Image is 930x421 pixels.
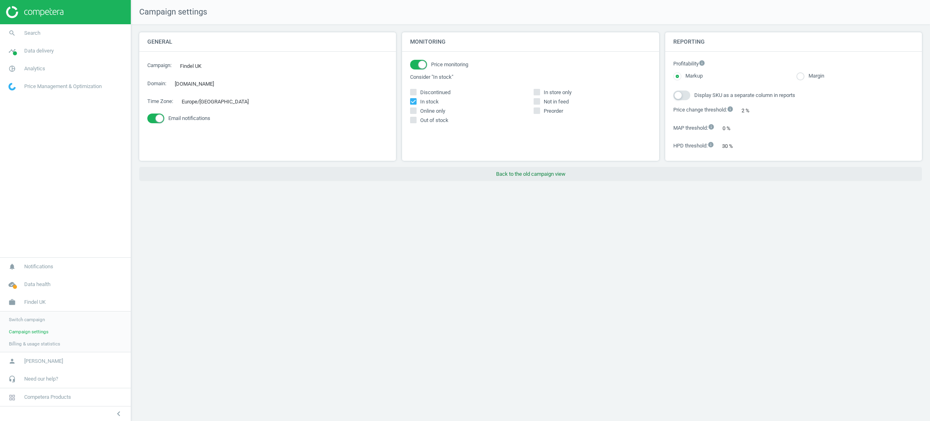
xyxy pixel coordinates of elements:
span: Campaign settings [131,6,207,18]
div: 2 % [737,104,762,117]
i: info [699,60,705,66]
i: person [4,354,20,369]
label: MAP threshold : [673,124,714,132]
span: Search [24,29,40,37]
span: Campaign settings [9,328,48,335]
img: wGWNvw8QSZomAAAAABJRU5ErkJggg== [8,83,16,91]
i: search [4,25,20,41]
button: chevron_left [109,408,129,419]
label: Margin [804,72,824,80]
span: In stock [419,98,440,105]
i: chevron_left [114,409,124,419]
h4: Reporting [665,32,922,51]
label: Consider "In stock" [410,74,651,81]
span: Findel UK [24,299,46,306]
span: Data delivery [24,47,54,55]
div: Findel UK [176,60,214,72]
span: Competera Products [24,394,71,401]
div: Europe/[GEOGRAPHIC_DATA] [177,95,261,108]
i: timeline [4,43,20,59]
span: Not in feed [542,98,570,105]
span: Need our help? [24,375,58,383]
span: Billing & usage statistics [9,341,60,347]
label: Profitability [673,60,914,68]
span: Out of stock [419,117,450,124]
i: info [708,141,714,148]
span: Switch campaign [9,316,45,323]
img: ajHJNr6hYgQAAAAASUVORK5CYII= [6,6,63,18]
span: Preorder [542,107,565,115]
i: info [708,124,714,130]
i: headset_mic [4,371,20,387]
span: Display SKU as a separate column in reports [694,92,795,99]
label: Time Zone : [147,98,173,105]
label: Price change threshold : [673,106,733,114]
span: In store only [542,89,573,96]
div: [DOMAIN_NAME] [170,78,226,90]
span: Online only [419,107,447,115]
label: Markup [681,72,703,80]
i: info [727,106,733,112]
div: 0 % [718,122,744,135]
span: Price monitoring [431,61,468,68]
span: Email notifications [168,115,210,122]
i: notifications [4,259,20,274]
span: Price Management & Optimization [24,83,102,90]
h4: General [139,32,396,51]
span: [PERSON_NAME] [24,358,63,365]
span: Analytics [24,65,45,72]
button: Back to the old campaign view [139,167,922,181]
i: cloud_done [4,277,20,292]
span: Discontinued [419,89,452,96]
span: Data health [24,281,50,288]
label: HPD threshold : [673,141,714,150]
div: 30 % [718,140,746,152]
span: Notifications [24,263,53,270]
i: pie_chart_outlined [4,61,20,76]
label: Domain : [147,80,166,87]
i: work [4,295,20,310]
h4: Monitoring [402,32,659,51]
label: Campaign : [147,62,172,69]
